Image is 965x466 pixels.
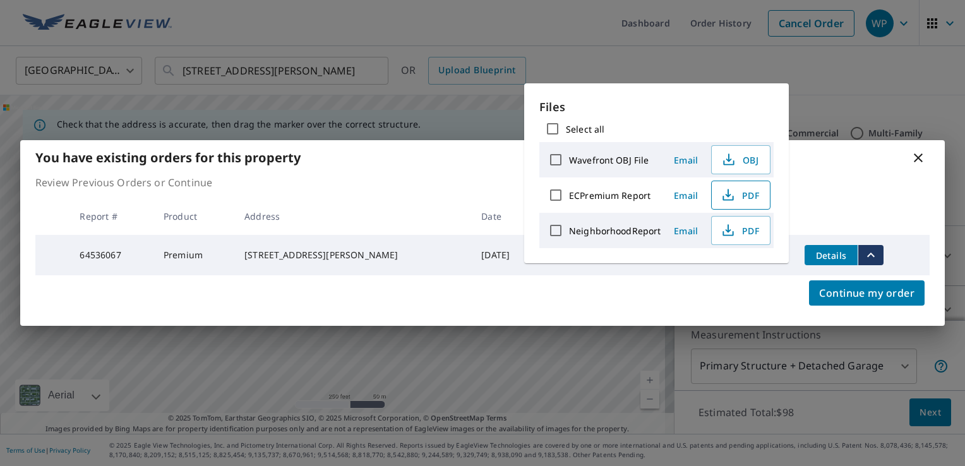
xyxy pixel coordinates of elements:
[35,149,301,166] b: You have existing orders for this property
[666,186,706,205] button: Email
[69,198,153,235] th: Report #
[812,249,850,261] span: Details
[858,245,884,265] button: filesDropdownBtn-64536067
[566,123,604,135] label: Select all
[666,221,706,241] button: Email
[805,245,858,265] button: detailsBtn-64536067
[719,188,760,203] span: PDF
[671,189,701,201] span: Email
[234,198,471,235] th: Address
[471,235,537,275] td: [DATE]
[69,235,153,275] td: 64536067
[569,189,650,201] label: ECPremium Report
[666,150,706,170] button: Email
[819,284,914,302] span: Continue my order
[719,223,760,238] span: PDF
[711,216,770,245] button: PDF
[671,154,701,166] span: Email
[809,280,925,306] button: Continue my order
[539,99,774,116] p: Files
[711,145,770,174] button: OBJ
[244,249,461,261] div: [STREET_ADDRESS][PERSON_NAME]
[711,181,770,210] button: PDF
[35,175,930,190] p: Review Previous Orders or Continue
[471,198,537,235] th: Date
[569,225,661,237] label: NeighborhoodReport
[671,225,701,237] span: Email
[719,152,760,167] span: OBJ
[153,198,234,235] th: Product
[569,154,649,166] label: Wavefront OBJ File
[153,235,234,275] td: Premium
